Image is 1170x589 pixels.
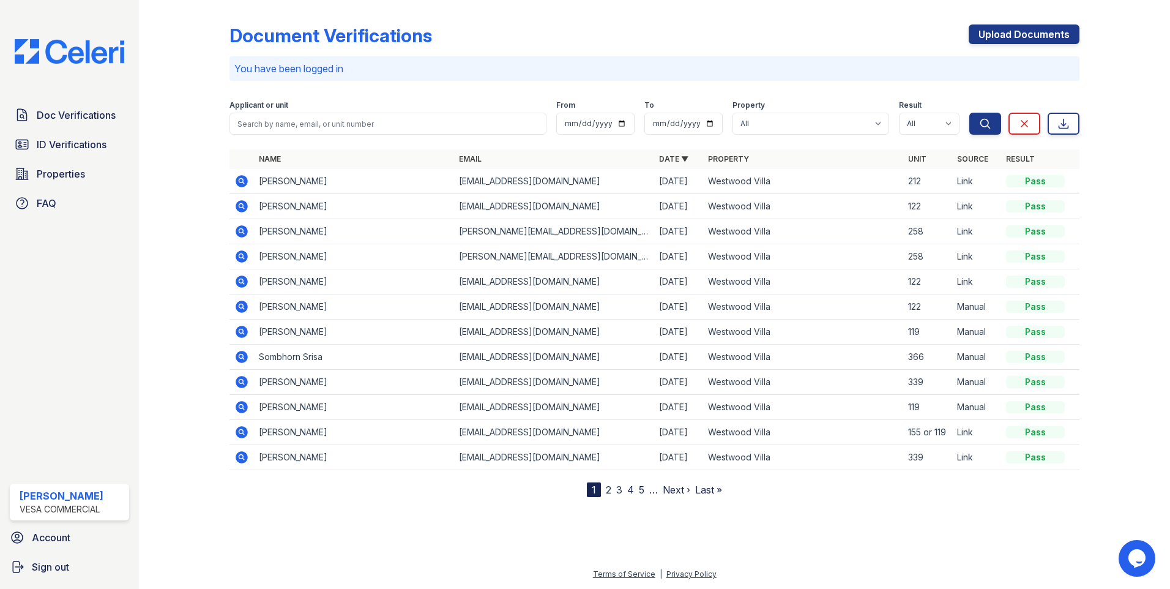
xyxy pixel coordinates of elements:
span: Properties [37,167,85,181]
td: Westwood Villa [703,320,903,345]
div: Pass [1006,301,1065,313]
td: Sombhorn Srisa [254,345,454,370]
a: Email [459,154,482,163]
td: 258 [903,244,952,269]
td: Link [952,420,1001,445]
td: Westwood Villa [703,445,903,470]
a: Terms of Service [593,569,655,579]
td: Westwood Villa [703,370,903,395]
td: [PERSON_NAME] [254,370,454,395]
a: Upload Documents [969,24,1079,44]
a: 4 [627,484,634,496]
td: [DATE] [654,219,703,244]
td: Link [952,219,1001,244]
td: Westwood Villa [703,420,903,445]
td: Manual [952,395,1001,420]
td: [PERSON_NAME] [254,244,454,269]
td: [DATE] [654,445,703,470]
td: [DATE] [654,370,703,395]
td: Link [952,445,1001,470]
div: Pass [1006,401,1065,413]
td: [EMAIL_ADDRESS][DOMAIN_NAME] [454,420,654,445]
td: Link [952,169,1001,194]
div: Pass [1006,200,1065,212]
td: [EMAIL_ADDRESS][DOMAIN_NAME] [454,269,654,294]
td: [PERSON_NAME] [254,269,454,294]
a: 2 [606,484,611,496]
input: Search by name, email, or unit number [229,113,546,135]
a: Source [957,154,988,163]
td: 119 [903,395,952,420]
td: [EMAIL_ADDRESS][DOMAIN_NAME] [454,320,654,345]
td: 366 [903,345,952,370]
a: Property [708,154,749,163]
td: Manual [952,320,1001,345]
a: Sign out [5,555,134,579]
td: 122 [903,269,952,294]
td: [PERSON_NAME][EMAIL_ADDRESS][DOMAIN_NAME] [454,219,654,244]
td: [DATE] [654,169,703,194]
span: … [649,482,658,497]
td: [DATE] [654,395,703,420]
span: FAQ [37,196,56,211]
a: Next › [663,484,690,496]
div: Document Verifications [229,24,432,47]
a: Doc Verifications [10,103,129,127]
div: Pass [1006,351,1065,363]
td: 119 [903,320,952,345]
span: Doc Verifications [37,108,116,122]
td: 339 [903,445,952,470]
td: 258 [903,219,952,244]
td: [PERSON_NAME] [254,320,454,345]
a: Properties [10,162,129,186]
td: Link [952,244,1001,269]
a: FAQ [10,191,129,216]
td: [PERSON_NAME] [254,445,454,470]
td: [EMAIL_ADDRESS][DOMAIN_NAME] [454,345,654,370]
span: Sign out [32,560,69,574]
div: Vesa Commercial [20,503,103,516]
div: Pass [1006,426,1065,438]
div: Pass [1006,276,1065,288]
div: Pass [1006,225,1065,238]
div: Pass [1006,175,1065,187]
label: To [644,100,654,110]
div: [PERSON_NAME] [20,489,103,503]
a: Name [259,154,281,163]
div: | [660,569,662,579]
label: Applicant or unit [229,100,288,110]
a: 3 [616,484,622,496]
td: [DATE] [654,194,703,219]
td: [EMAIL_ADDRESS][DOMAIN_NAME] [454,445,654,470]
td: Westwood Villa [703,395,903,420]
label: Result [899,100,922,110]
td: Westwood Villa [703,345,903,370]
div: 1 [587,482,601,497]
td: [PERSON_NAME] [254,169,454,194]
td: [PERSON_NAME] [254,395,454,420]
div: Pass [1006,250,1065,263]
a: Unit [908,154,926,163]
td: Manual [952,370,1001,395]
a: Date ▼ [659,154,688,163]
td: Westwood Villa [703,219,903,244]
div: Pass [1006,451,1065,463]
td: Westwood Villa [703,269,903,294]
td: Westwood Villa [703,294,903,320]
label: From [556,100,575,110]
td: Westwood Villa [703,244,903,269]
td: [DATE] [654,420,703,445]
td: Westwood Villa [703,169,903,194]
td: [EMAIL_ADDRESS][DOMAIN_NAME] [454,395,654,420]
td: [EMAIL_ADDRESS][DOMAIN_NAME] [454,169,654,194]
td: [EMAIL_ADDRESS][DOMAIN_NAME] [454,194,654,219]
td: Westwood Villa [703,194,903,219]
a: Privacy Policy [666,569,717,579]
td: [DATE] [654,294,703,320]
iframe: chat widget [1119,540,1158,577]
td: [PERSON_NAME] [254,420,454,445]
a: Result [1006,154,1035,163]
td: Link [952,269,1001,294]
td: [DATE] [654,345,703,370]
